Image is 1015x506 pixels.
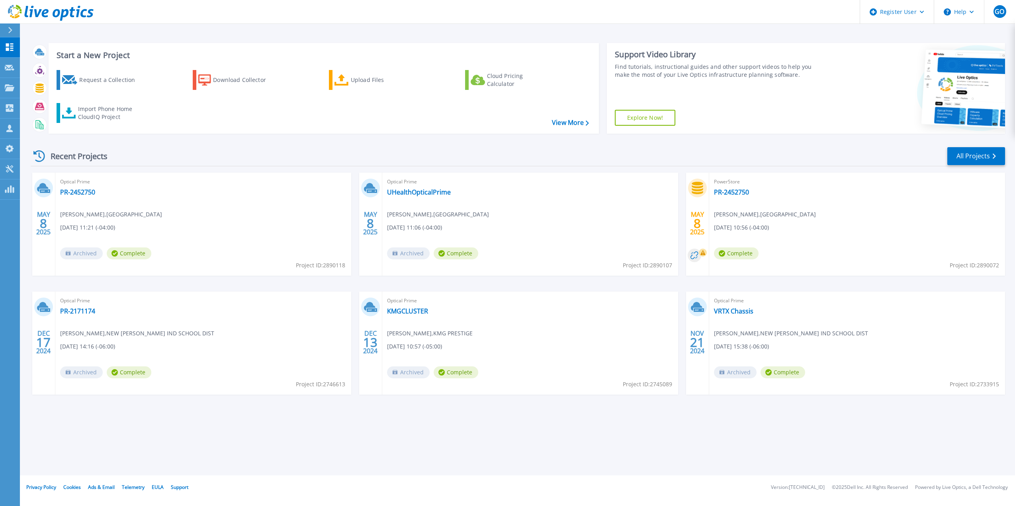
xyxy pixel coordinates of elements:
div: DEC 2024 [363,328,378,357]
a: Explore Now! [615,110,675,126]
a: Upload Files [329,70,418,90]
a: Download Collector [193,70,282,90]
span: Archived [714,366,757,378]
div: Upload Files [351,72,415,88]
h3: Start a New Project [57,51,589,60]
div: NOV 2024 [690,328,705,357]
span: 13 [363,339,377,346]
span: [PERSON_NAME] , [GEOGRAPHIC_DATA] [60,210,162,219]
span: Optical Prime [387,296,673,305]
span: [PERSON_NAME] , KMG PRESTIGE [387,329,473,338]
div: Support Video Library [615,49,821,60]
div: Request a Collection [79,72,143,88]
span: Optical Prime [60,177,346,186]
span: [DATE] 10:56 (-04:00) [714,223,769,232]
span: Complete [434,247,478,259]
span: [PERSON_NAME] , NEW [PERSON_NAME] IND SCHOOL DIST [714,329,868,338]
span: Complete [434,366,478,378]
span: Project ID: 2733915 [950,380,999,389]
span: Archived [387,366,430,378]
div: Download Collector [213,72,277,88]
span: PowerStore [714,177,1000,186]
span: Complete [107,247,151,259]
a: Privacy Policy [26,484,56,490]
span: [DATE] 10:57 (-05:00) [387,342,442,351]
span: Project ID: 2746613 [296,380,345,389]
span: 8 [694,220,701,227]
span: Complete [714,247,759,259]
div: MAY 2025 [690,209,705,238]
div: DEC 2024 [36,328,51,357]
span: 8 [40,220,47,227]
a: PR-2452750 [60,188,95,196]
a: All Projects [947,147,1005,165]
span: 8 [367,220,374,227]
span: Archived [60,366,103,378]
div: MAY 2025 [36,209,51,238]
span: Project ID: 2890072 [950,261,999,270]
span: 17 [36,339,51,346]
a: KMGCLUSTER [387,307,428,315]
a: Cloud Pricing Calculator [465,70,554,90]
a: Ads & Email [88,484,115,490]
li: © 2025 Dell Inc. All Rights Reserved [832,485,908,490]
a: UHealthOpticalPrime [387,188,451,196]
div: Recent Projects [31,146,118,166]
a: View More [552,119,589,127]
span: Complete [761,366,805,378]
span: [DATE] 14:16 (-06:00) [60,342,115,351]
span: Project ID: 2890107 [623,261,672,270]
div: Cloud Pricing Calculator [487,72,551,88]
span: [DATE] 15:38 (-06:00) [714,342,769,351]
span: [DATE] 11:06 (-04:00) [387,223,442,232]
a: PR-2452750 [714,188,749,196]
a: Support [171,484,188,490]
a: PR-2171174 [60,307,95,315]
li: Powered by Live Optics, a Dell Technology [915,485,1008,490]
a: EULA [152,484,164,490]
span: [PERSON_NAME] , NEW [PERSON_NAME] IND SCHOOL DIST [60,329,214,338]
a: Request a Collection [57,70,145,90]
span: Optical Prime [387,177,673,186]
span: Project ID: 2890118 [296,261,345,270]
span: [PERSON_NAME] , [GEOGRAPHIC_DATA] [714,210,816,219]
span: Project ID: 2745089 [623,380,672,389]
span: 21 [690,339,704,346]
span: Optical Prime [60,296,346,305]
span: Complete [107,366,151,378]
span: Optical Prime [714,296,1000,305]
div: Find tutorials, instructional guides and other support videos to help you make the most of your L... [615,63,821,79]
a: Cookies [63,484,81,490]
a: VRTX Chassis [714,307,753,315]
span: Archived [387,247,430,259]
span: [DATE] 11:21 (-04:00) [60,223,115,232]
span: Archived [60,247,103,259]
div: MAY 2025 [363,209,378,238]
a: Telemetry [122,484,145,490]
span: [PERSON_NAME] , [GEOGRAPHIC_DATA] [387,210,489,219]
span: GO [995,8,1004,15]
div: Import Phone Home CloudIQ Project [78,105,140,121]
li: Version: [TECHNICAL_ID] [771,485,825,490]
